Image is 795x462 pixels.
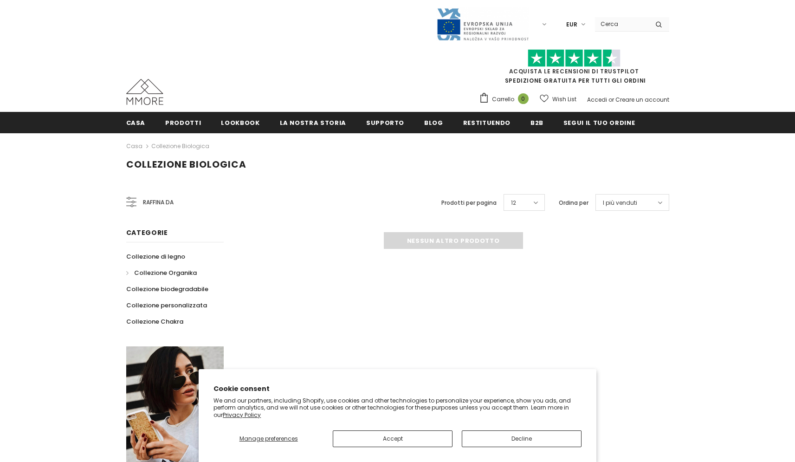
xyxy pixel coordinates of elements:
p: We and our partners, including Shopify, use cookies and other technologies to personalize your ex... [213,397,582,419]
a: Javni Razpis [436,20,529,28]
span: Prodotti [165,118,201,127]
a: Casa [126,112,146,133]
a: Collezione Organika [126,265,197,281]
a: Restituendo [463,112,511,133]
span: Casa [126,118,146,127]
span: Collezione personalizzata [126,301,207,310]
a: B2B [530,112,543,133]
span: B2B [530,118,543,127]
span: Categorie [126,228,168,237]
span: Collezione di legno [126,252,185,261]
a: Acquista le recensioni di TrustPilot [509,67,639,75]
label: Ordina per [559,198,588,208]
button: Decline [462,430,582,447]
a: Collezione personalizzata [126,297,207,313]
a: Prodotti [165,112,201,133]
span: Wish List [552,95,576,104]
span: Restituendo [463,118,511,127]
button: Manage preferences [213,430,323,447]
a: Blog [424,112,443,133]
a: Casa [126,141,142,152]
span: Segui il tuo ordine [563,118,635,127]
span: or [608,96,614,104]
img: Javni Razpis [436,7,529,41]
a: Creare un account [615,96,669,104]
span: Manage preferences [239,435,298,442]
span: Collezione biologica [126,158,246,171]
span: Blog [424,118,443,127]
span: Carrello [492,95,514,104]
label: Prodotti per pagina [441,198,497,208]
a: Collezione Chakra [126,313,183,330]
span: La nostra storia [280,118,346,127]
a: La nostra storia [280,112,346,133]
a: supporto [366,112,404,133]
span: supporto [366,118,404,127]
a: Collezione di legno [126,248,185,265]
h2: Cookie consent [213,384,582,394]
span: Collezione biodegradabile [126,285,208,293]
span: I più venduti [603,198,637,208]
button: Accept [333,430,452,447]
span: 0 [518,93,529,104]
span: Lookbook [221,118,259,127]
a: Privacy Policy [223,411,261,419]
a: Lookbook [221,112,259,133]
a: Wish List [540,91,576,107]
span: SPEDIZIONE GRATUITA PER TUTTI GLI ORDINI [479,53,669,85]
span: EUR [566,20,577,29]
a: Collezione biologica [151,142,209,150]
img: Fidati di Pilot Stars [528,49,620,67]
a: Segui il tuo ordine [563,112,635,133]
a: Carrello 0 [479,92,533,106]
span: Collezione Organika [134,268,197,277]
span: Collezione Chakra [126,317,183,326]
input: Search Site [595,17,648,31]
a: Accedi [587,96,607,104]
span: Raffina da [143,197,174,208]
img: Casi MMORE [126,79,163,105]
a: Collezione biodegradabile [126,281,208,297]
span: 12 [511,198,516,208]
